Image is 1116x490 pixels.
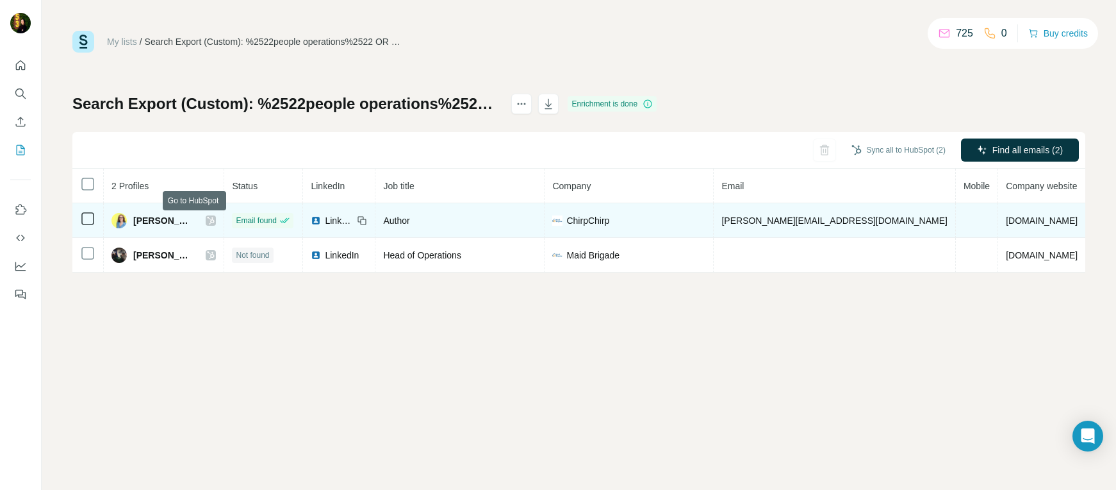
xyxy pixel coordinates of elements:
span: LinkedIn [325,249,359,262]
button: Sync all to HubSpot (2) [842,140,955,160]
span: LinkedIn [311,181,345,191]
button: Dashboard [10,255,31,278]
button: Enrich CSV [10,110,31,133]
button: Quick start [10,54,31,77]
span: Mobile [964,181,990,191]
span: LinkedIn [325,214,353,227]
img: LinkedIn logo [311,215,321,226]
span: 2 Profiles [111,181,149,191]
span: Company website [1006,181,1077,191]
span: Email [721,181,744,191]
span: Email found [236,215,276,226]
img: Avatar [111,213,127,228]
span: ChirpChirp [566,214,609,227]
span: [PERSON_NAME] [133,249,193,262]
span: Company [552,181,591,191]
img: company-logo [552,250,562,260]
span: Maid Brigade [566,249,620,262]
span: Not found [236,249,269,261]
button: Use Surfe on LinkedIn [10,198,31,221]
div: Open Intercom Messenger [1072,421,1103,452]
span: Head of Operations [383,250,461,260]
button: My lists [10,139,31,162]
h1: Search Export (Custom): %2522people operations%2522 OR %2522employee experience%2522 OR %2522empl... [72,94,500,114]
button: Find all emails (2) [961,139,1079,162]
span: [DOMAIN_NAME] [1006,250,1078,260]
img: company-logo [552,215,562,226]
div: Enrichment is done [568,96,657,112]
img: LinkedIn logo [311,250,321,260]
div: Search Export (Custom): %2522people operations%2522 OR %2522employee experience%2522 OR %2522empl... [145,35,401,48]
button: Buy credits [1028,24,1088,42]
span: Author [383,215,409,226]
img: Surfe Logo [72,31,94,53]
button: actions [511,94,532,114]
img: Avatar [111,248,127,263]
span: Find all emails (2) [992,144,1063,156]
p: 0 [1001,26,1007,41]
span: Job title [383,181,414,191]
a: My lists [107,37,137,47]
p: 725 [956,26,973,41]
span: Status [232,181,258,191]
li: / [140,35,142,48]
span: [DOMAIN_NAME] [1006,215,1078,226]
span: [PERSON_NAME][EMAIL_ADDRESS][DOMAIN_NAME] [721,215,947,226]
button: Feedback [10,283,31,306]
img: Avatar [10,13,31,33]
button: Use Surfe API [10,226,31,249]
span: [PERSON_NAME] [133,214,193,227]
button: Search [10,82,31,105]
